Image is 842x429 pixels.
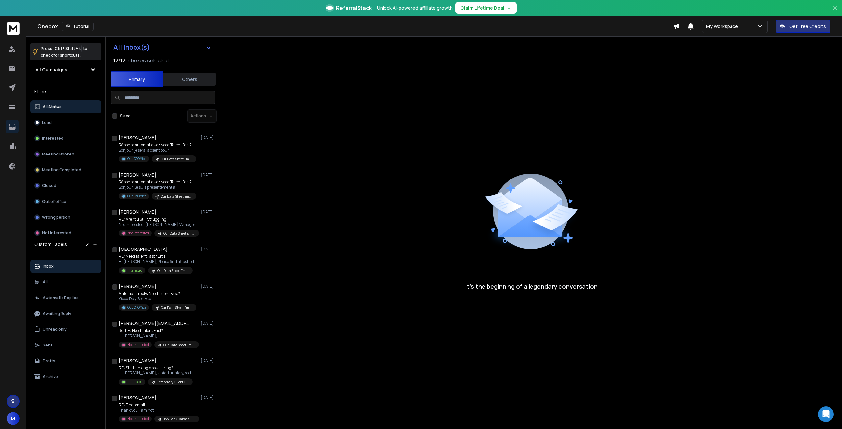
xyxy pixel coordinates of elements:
[127,268,143,273] p: Interested
[42,199,66,204] p: Out of office
[119,296,196,301] p: Good Day, Sorry to
[30,339,101,352] button: Sent
[42,230,71,236] p: Not Interested
[818,406,834,422] div: Open Intercom Messenger
[43,311,71,316] p: Awaiting Reply
[127,156,146,161] p: Out Of Office
[30,132,101,145] button: Interested
[163,417,195,422] p: Job Bank Canada Reachout
[42,183,56,188] p: Closed
[42,215,70,220] p: Wrong person
[119,357,156,364] h1: [PERSON_NAME]
[30,116,101,129] button: Lead
[30,63,101,76] button: All Campaigns
[113,44,150,51] h1: All Inbox(s)
[30,148,101,161] button: Meeting Booked
[119,283,156,290] h1: [PERSON_NAME]
[43,279,48,285] p: All
[36,66,67,73] h1: All Campaigns
[201,135,215,140] p: [DATE]
[201,284,215,289] p: [DATE]
[30,100,101,113] button: All Status
[119,291,196,296] p: Automatic reply: Need Talent Fast?
[119,172,156,178] h1: [PERSON_NAME]
[119,148,196,153] p: Bonjour, je serai absent pour
[41,45,87,59] p: Press to check for shortcuts.
[455,2,517,14] button: Claim Lifetime Deal→
[161,157,192,162] p: Our Data Sheet Email Campaign 2000
[119,365,198,370] p: RE: Still thinking about hiring?
[127,342,149,347] p: Not Interested
[119,402,198,408] p: RE: Final email
[201,247,215,252] p: [DATE]
[776,20,830,33] button: Get Free Credits
[163,231,195,236] p: Our Data Sheet Email Campaign 2000
[30,226,101,240] button: Not Interested
[119,179,196,185] p: Réponse automatique : Need Talent Fast?
[42,120,52,125] p: Lead
[54,45,82,52] span: Ctrl + Shift + k
[119,185,196,190] p: Bonjour, Je suis présentement à
[30,291,101,304] button: Automatic Replies
[157,380,189,385] p: Temporary Client Cold Email Outreach
[377,5,453,11] p: Unlock AI-powered affiliate growth
[7,412,20,425] button: M
[43,343,52,348] p: Sent
[163,72,216,86] button: Others
[157,268,189,273] p: Our Data Sheet Email Campaign 2000
[113,57,125,64] span: 12 / 12
[43,104,62,109] p: All Status
[127,231,149,236] p: Not Interested
[30,323,101,336] button: Unread only
[119,320,191,327] h1: [PERSON_NAME][EMAIL_ADDRESS][PERSON_NAME][DOMAIN_NAME]
[465,282,598,291] p: It’s the beginning of a legendary conversation
[62,22,94,31] button: Tutorial
[831,4,839,20] button: Close banner
[30,307,101,320] button: Awaiting Reply
[34,241,67,248] h3: Custom Labels
[30,87,101,96] h3: Filters
[119,394,156,401] h1: [PERSON_NAME]
[37,22,673,31] div: Onebox
[119,328,198,333] p: Re: RE: Need Talent Fast?
[127,57,169,64] h3: Inboxes selected
[201,358,215,363] p: [DATE]
[161,194,192,199] p: Our Data Sheet Email Campaign 2000
[127,305,146,310] p: Out Of Office
[120,113,132,119] label: Select
[30,211,101,224] button: Wrong person
[127,417,149,421] p: Not Interested
[336,4,372,12] span: ReferralStack
[43,374,58,379] p: Archive
[201,209,215,215] p: [DATE]
[127,194,146,199] p: Out Of Office
[43,327,67,332] p: Unread only
[119,333,198,339] p: Hi [PERSON_NAME],
[119,217,198,222] p: RE: Are You Still Struggling
[43,358,55,364] p: Drafts
[30,260,101,273] button: Inbox
[119,254,195,259] p: RE: Need Talent Fast? Let’s
[43,264,54,269] p: Inbox
[201,172,215,178] p: [DATE]
[30,179,101,192] button: Closed
[706,23,741,30] p: My Workspace
[789,23,826,30] p: Get Free Credits
[42,167,81,173] p: Meeting Completed
[30,275,101,289] button: All
[43,295,79,300] p: Automatic Replies
[30,354,101,368] button: Drafts
[119,259,195,264] p: Hi [PERSON_NAME], Please find attached.
[42,152,74,157] p: Meeting Booked
[111,71,163,87] button: Primary
[30,195,101,208] button: Out of office
[119,246,168,252] h1: [GEOGRAPHIC_DATA]
[201,321,215,326] p: [DATE]
[163,343,195,347] p: Our Data Sheet Email Campaign 2000
[127,379,143,384] p: Interested
[108,41,217,54] button: All Inbox(s)
[30,163,101,177] button: Meeting Completed
[30,370,101,383] button: Archive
